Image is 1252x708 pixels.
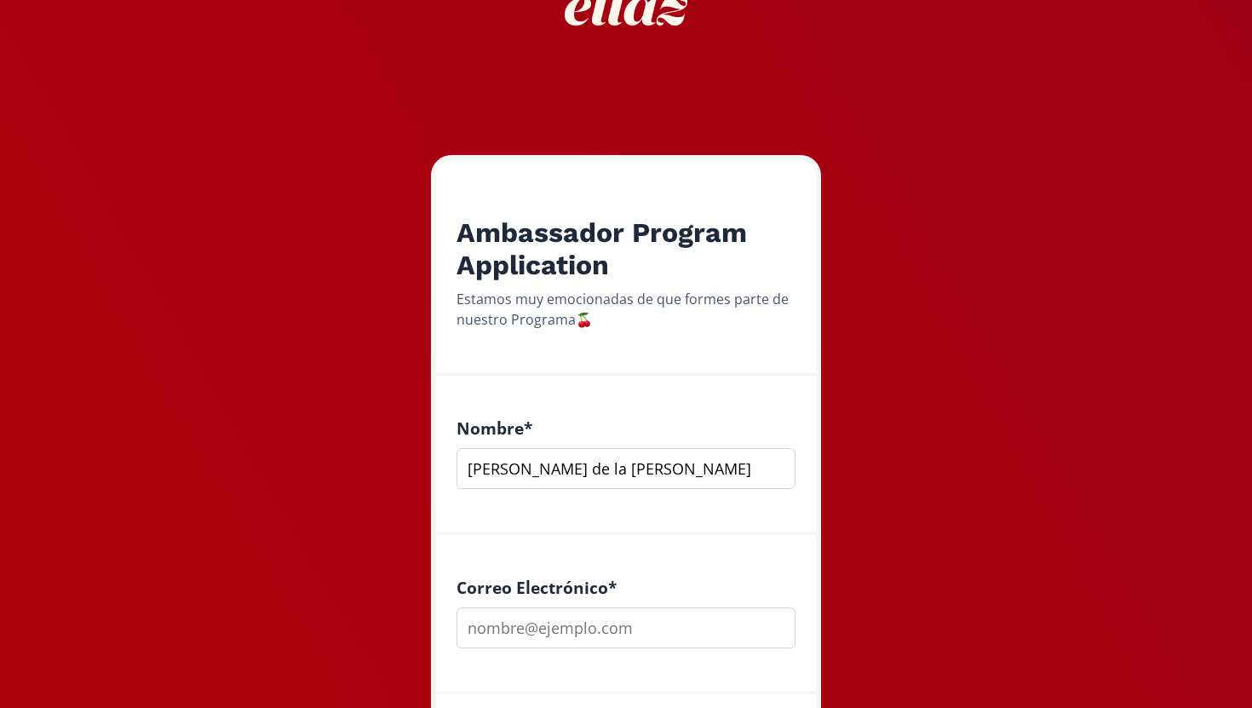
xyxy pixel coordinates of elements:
input: Escribe aquí tu respuesta... [457,448,795,489]
h4: Nombre * [457,418,795,438]
div: Estamos muy emocionadas de que formes parte de nuestro Programa🍒 [457,289,795,330]
h4: Correo Electrónico * [457,578,795,597]
input: nombre@ejemplo.com [457,607,795,648]
h2: Ambassador Program Application [457,216,795,282]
